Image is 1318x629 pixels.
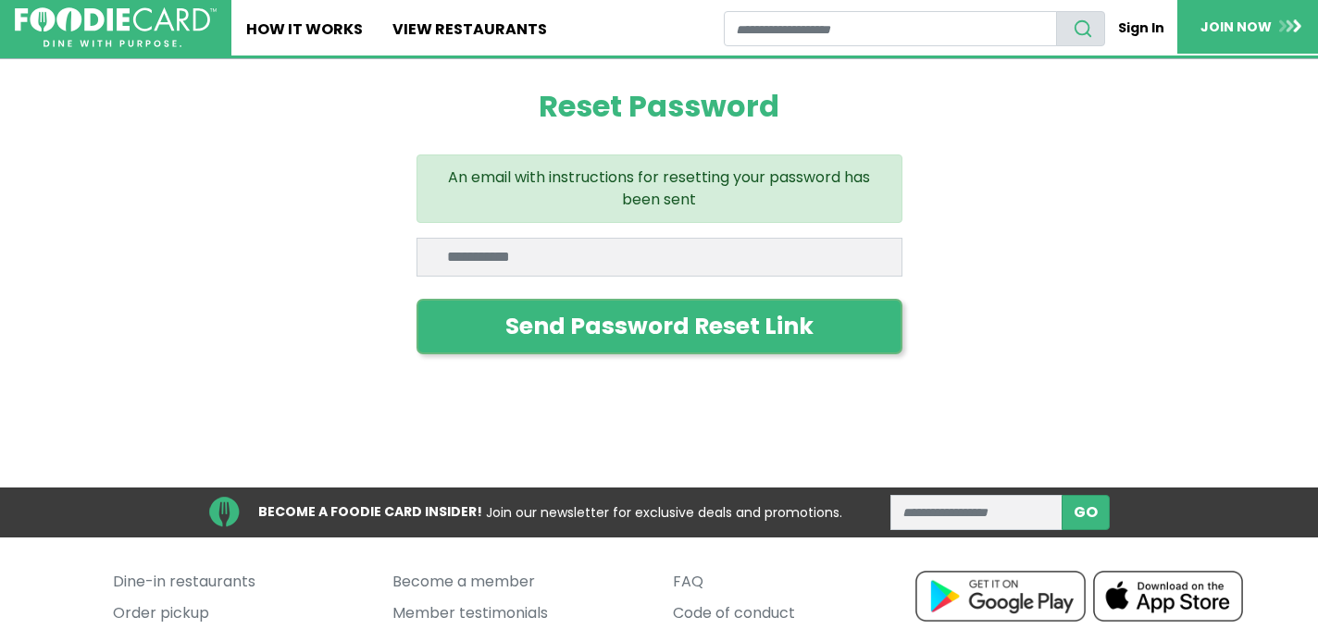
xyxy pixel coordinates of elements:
strong: BECOME A FOODIE CARD INSIDER! [258,502,482,521]
a: Dine-in restaurants [113,567,366,598]
h1: Reset Password [417,89,902,124]
button: subscribe [1062,495,1110,530]
input: restaurant search [724,11,1057,46]
a: FAQ [673,567,926,598]
a: Sign In [1105,11,1177,45]
a: Become a member [392,567,645,598]
img: FoodieCard; Eat, Drink, Save, Donate [15,7,217,48]
button: Send Password Reset Link [417,299,902,354]
button: search [1056,11,1105,46]
div: An email with instructions for resetting your password has been sent [417,154,902,223]
a: Member testimonials [392,598,645,629]
span: Join our newsletter for exclusive deals and promotions. [486,502,842,521]
a: Code of conduct [673,598,926,629]
input: enter email address [890,495,1063,530]
a: Order pickup [113,598,366,629]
